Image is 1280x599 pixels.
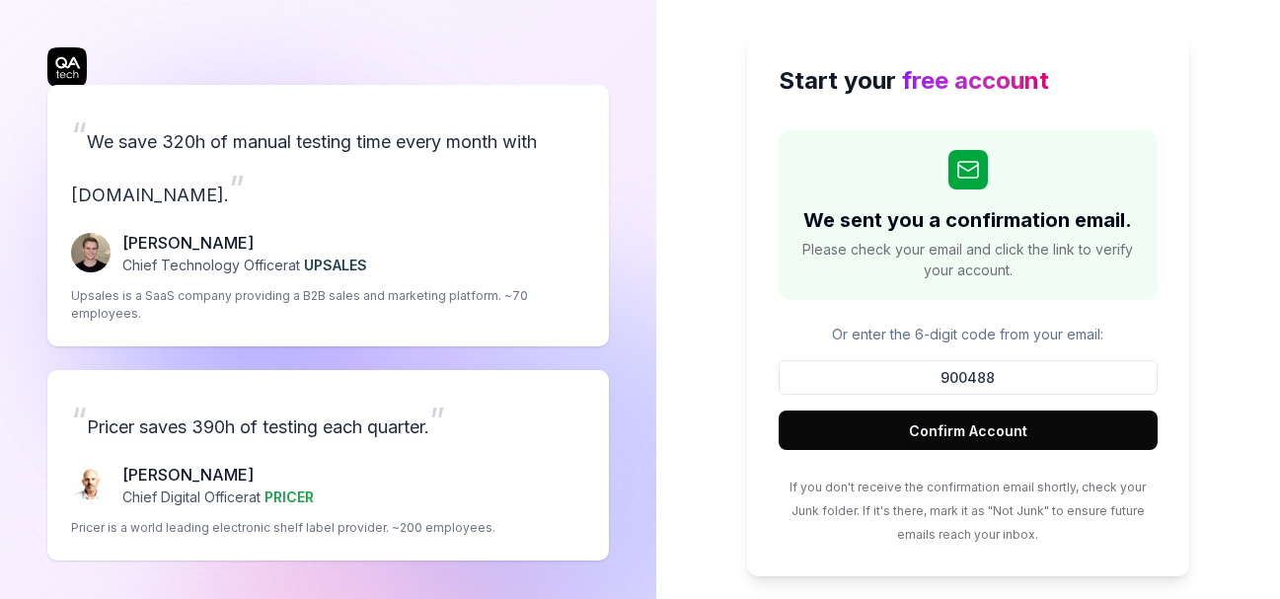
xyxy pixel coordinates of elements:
h2: Start your [779,63,1158,99]
p: Pricer is a world leading electronic shelf label provider. ~200 employees. [71,519,495,537]
p: Chief Technology Officer at [122,255,367,275]
a: “Pricer saves 390h of testing each quarter.”Chris Chalkitis[PERSON_NAME]Chief Digital Officerat P... [47,370,609,561]
p: Chief Digital Officer at [122,487,314,507]
span: free account [902,66,1049,95]
h2: We sent you a confirmation email. [803,205,1132,235]
p: [PERSON_NAME] [122,463,314,487]
span: Please check your email and click the link to verify your account. [798,239,1138,280]
span: ” [229,167,245,210]
p: Upsales is a SaaS company providing a B2B sales and marketing platform. ~70 employees. [71,287,585,323]
span: UPSALES [304,257,367,273]
a: “We save 320h of manual testing time every month with [DOMAIN_NAME].”Fredrik Seidl[PERSON_NAME]Ch... [47,85,609,346]
span: “ [71,399,87,442]
button: Confirm Account [779,411,1158,450]
span: PRICER [264,488,314,505]
span: ” [429,399,445,442]
p: [PERSON_NAME] [122,231,367,255]
span: “ [71,113,87,157]
span: If you don't receive the confirmation email shortly, check your Junk folder. If it's there, mark ... [790,480,1146,542]
p: Pricer saves 390h of testing each quarter. [71,394,585,447]
p: Or enter the 6-digit code from your email: [779,324,1158,344]
img: Fredrik Seidl [71,233,111,272]
p: We save 320h of manual testing time every month with [DOMAIN_NAME]. [71,109,585,215]
img: Chris Chalkitis [71,465,111,504]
